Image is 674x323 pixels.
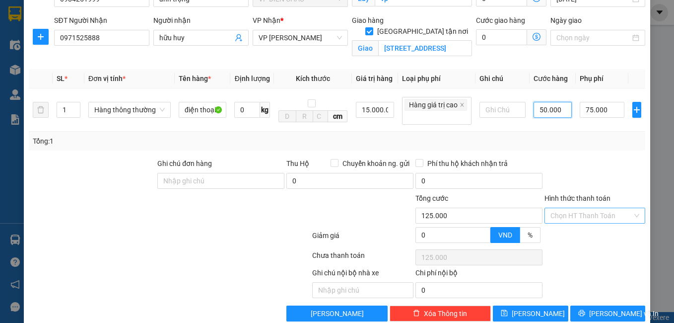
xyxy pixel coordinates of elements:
input: Giao tận nơi [378,40,472,56]
span: cm [328,110,347,122]
div: Chi phí nội bộ [415,267,542,282]
span: Tên hàng [179,75,211,82]
span: plus [633,106,641,114]
div: SĐT Người Nhận [54,15,149,26]
span: plus [33,33,48,41]
button: printer[PERSON_NAME] và In [570,306,646,322]
label: Cước giao hàng [476,16,525,24]
button: delete [33,102,49,118]
span: Phụ phí [580,75,604,82]
span: Tổng cước [415,194,448,202]
th: Loại phụ phí [398,69,475,88]
span: [PERSON_NAME] [311,308,364,319]
th: Ghi chú [475,69,529,88]
div: Ghi chú nội bộ nhà xe [312,267,413,282]
span: % [528,231,533,239]
button: [PERSON_NAME] [286,306,388,322]
span: [GEOGRAPHIC_DATA], [GEOGRAPHIC_DATA] ↔ [GEOGRAPHIC_DATA] [22,42,96,76]
span: Kích thước [296,75,330,82]
button: plus [33,29,49,45]
input: 0 [356,102,394,118]
span: printer [578,310,585,318]
input: VD: Bàn, Ghế [179,102,226,118]
input: Cước giao hàng [476,29,527,45]
span: kg [260,102,270,118]
label: Ngày giao [550,16,582,24]
input: Nhập ghi chú [312,282,413,298]
div: Tổng: 1 [33,136,261,147]
span: delete [413,310,420,318]
div: Người nhận [153,15,249,26]
span: Định lượng [235,75,270,82]
span: Cước hàng [534,75,568,82]
span: Hàng giá trị cao [404,99,467,111]
span: VP NGỌC HỒI [259,30,342,45]
span: Thu Hộ [286,160,309,167]
span: Giá trị hàng [356,75,393,82]
label: Ghi chú đơn hàng [157,160,212,167]
input: Ghi chú đơn hàng [157,173,284,189]
span: close [460,102,465,108]
span: [PERSON_NAME] và In [589,308,659,319]
input: C [313,110,329,122]
strong: CHUYỂN PHÁT NHANH AN PHÚ QUÝ [23,8,95,40]
span: Hàng thông thường [94,102,165,117]
span: Xóa Thông tin [424,308,467,319]
span: SL [57,75,65,82]
input: D [278,110,296,122]
span: Giao hàng [352,16,384,24]
span: VND [498,231,512,239]
span: Giao [352,40,378,56]
label: Hình thức thanh toán [544,194,610,202]
div: Chưa thanh toán [311,250,414,267]
span: save [501,310,508,318]
span: Chuyển khoản ng. gửi [338,158,413,169]
span: Phí thu hộ khách nhận trả [423,158,512,169]
input: Ngày giao [556,32,631,43]
div: Giảm giá [311,230,414,247]
span: dollar-circle [533,33,540,41]
button: deleteXóa Thông tin [390,306,491,322]
button: save[PERSON_NAME] [493,306,568,322]
span: [GEOGRAPHIC_DATA] tận nơi [373,26,472,37]
input: Ghi Chú [479,102,525,118]
span: user-add [235,34,243,42]
img: logo [5,54,19,103]
input: R [296,110,313,122]
span: Hàng giá trị cao [409,99,458,110]
span: [PERSON_NAME] [512,308,565,319]
button: plus [632,102,641,118]
span: Đơn vị tính [88,75,126,82]
span: VP Nhận [253,16,280,24]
